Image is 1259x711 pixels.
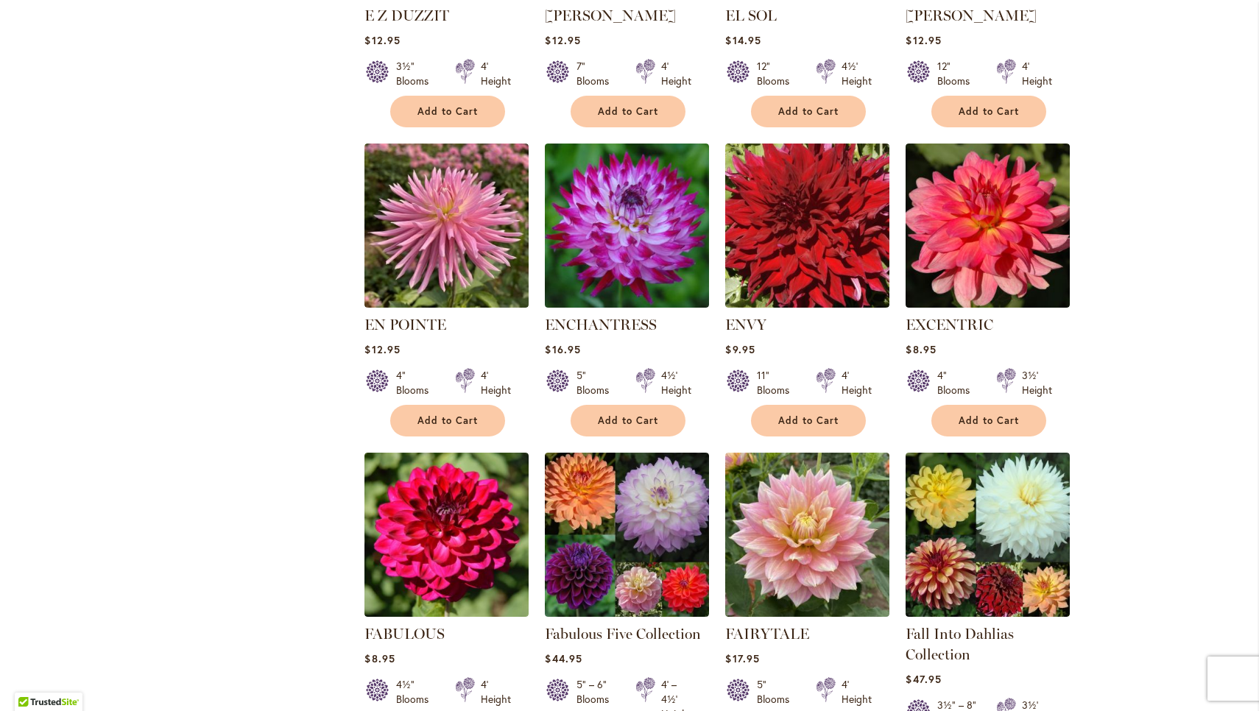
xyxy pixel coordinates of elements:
[364,342,400,356] span: $12.95
[661,368,691,397] div: 4½' Height
[417,105,478,118] span: Add to Cart
[959,414,1019,427] span: Add to Cart
[661,59,691,88] div: 4' Height
[545,342,580,356] span: $16.95
[725,7,777,24] a: EL SOL
[390,96,505,127] button: Add to Cart
[906,33,941,47] span: $12.95
[545,7,676,24] a: [PERSON_NAME]
[757,59,798,88] div: 12" Blooms
[545,297,709,311] a: Enchantress
[906,342,936,356] span: $8.95
[396,677,437,707] div: 4½" Blooms
[545,144,709,308] img: Enchantress
[906,453,1070,617] img: Fall Into Dahlias Collection
[364,651,395,665] span: $8.95
[725,342,755,356] span: $9.95
[778,414,839,427] span: Add to Cart
[11,659,52,700] iframe: Launch Accessibility Center
[364,33,400,47] span: $12.95
[725,651,759,665] span: $17.95
[390,405,505,436] button: Add to Cart
[751,96,866,127] button: Add to Cart
[725,33,761,47] span: $14.95
[751,405,866,436] button: Add to Cart
[545,33,580,47] span: $12.95
[364,144,529,308] img: EN POINTE
[725,316,766,333] a: ENVY
[725,453,889,617] img: Fairytale
[937,59,978,88] div: 12" Blooms
[576,59,618,88] div: 7" Blooms
[571,405,685,436] button: Add to Cart
[364,625,445,643] a: FABULOUS
[725,297,889,311] a: Envy
[481,59,511,88] div: 4' Height
[906,606,1070,620] a: Fall Into Dahlias Collection
[906,316,993,333] a: EXCENTRIC
[545,316,657,333] a: ENCHANTRESS
[545,651,582,665] span: $44.95
[545,453,709,617] img: Fabulous Five Collection
[481,677,511,707] div: 4' Height
[906,672,941,686] span: $47.95
[906,144,1070,308] img: EXCENTRIC
[364,606,529,620] a: FABULOUS
[906,625,1014,663] a: Fall Into Dahlias Collection
[757,677,798,707] div: 5" Blooms
[598,105,658,118] span: Add to Cart
[725,625,809,643] a: FAIRYTALE
[906,297,1070,311] a: EXCENTRIC
[959,105,1019,118] span: Add to Cart
[571,96,685,127] button: Add to Cart
[364,316,446,333] a: EN POINTE
[725,606,889,620] a: Fairytale
[396,59,437,88] div: 3½" Blooms
[778,105,839,118] span: Add to Cart
[906,7,1037,24] a: [PERSON_NAME]
[364,7,449,24] a: E Z DUZZIT
[598,414,658,427] span: Add to Cart
[576,368,618,397] div: 5" Blooms
[931,405,1046,436] button: Add to Cart
[842,368,872,397] div: 4' Height
[1022,59,1052,88] div: 4' Height
[545,625,701,643] a: Fabulous Five Collection
[364,453,529,617] img: FABULOUS
[931,96,1046,127] button: Add to Cart
[396,368,437,397] div: 4" Blooms
[1022,368,1052,397] div: 3½' Height
[545,606,709,620] a: Fabulous Five Collection
[937,368,978,397] div: 4" Blooms
[364,297,529,311] a: EN POINTE
[481,368,511,397] div: 4' Height
[417,414,478,427] span: Add to Cart
[842,59,872,88] div: 4½' Height
[842,677,872,707] div: 4' Height
[725,144,889,308] img: Envy
[757,368,798,397] div: 11" Blooms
